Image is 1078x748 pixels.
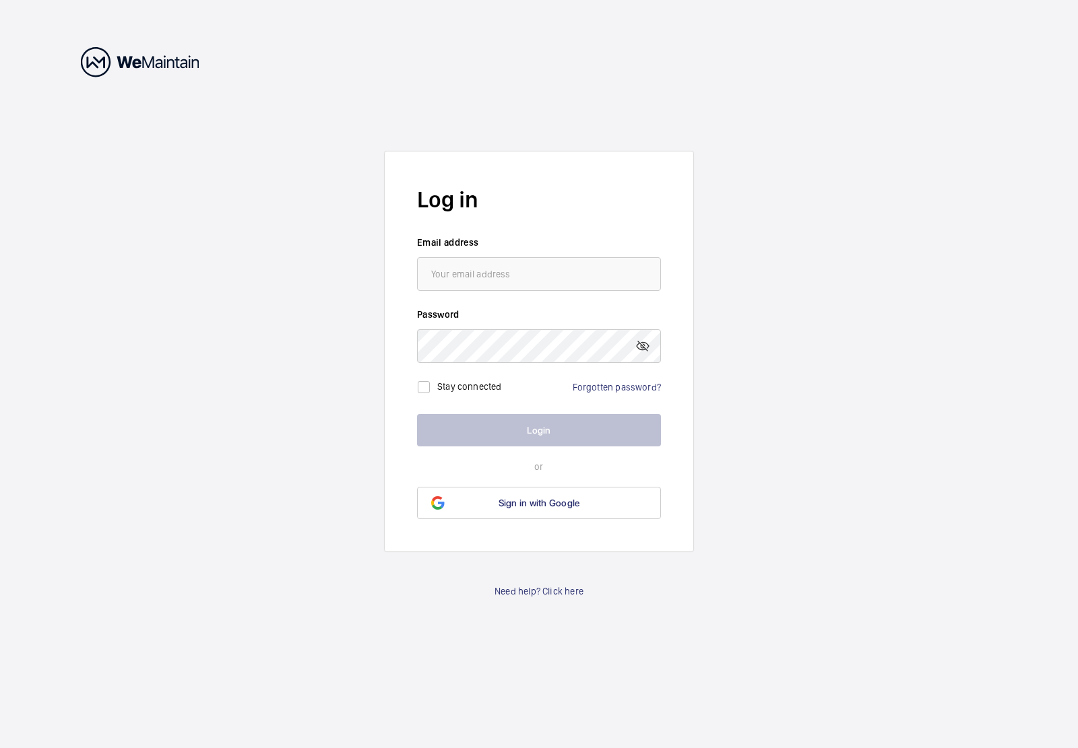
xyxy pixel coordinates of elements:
a: Forgotten password? [573,382,661,393]
h2: Log in [417,184,661,215]
label: Email address [417,236,661,249]
a: Need help? Click here [495,584,583,598]
input: Your email address [417,257,661,291]
label: Password [417,308,661,321]
label: Stay connected [437,380,502,391]
p: or [417,460,661,473]
span: Sign in with Google [499,498,580,508]
button: Login [417,414,661,446]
